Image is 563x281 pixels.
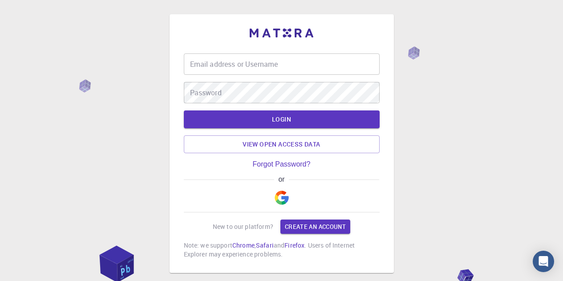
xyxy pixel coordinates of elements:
[253,160,311,168] a: Forgot Password?
[184,110,380,128] button: LOGIN
[184,135,380,153] a: View open access data
[533,251,554,272] div: Open Intercom Messenger
[275,191,289,205] img: Google
[274,175,289,183] span: or
[284,241,304,249] a: Firefox
[232,241,255,249] a: Chrome
[184,241,380,259] p: Note: we support , and . Users of Internet Explorer may experience problems.
[213,222,273,231] p: New to our platform?
[280,220,350,234] a: Create an account
[256,241,274,249] a: Safari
